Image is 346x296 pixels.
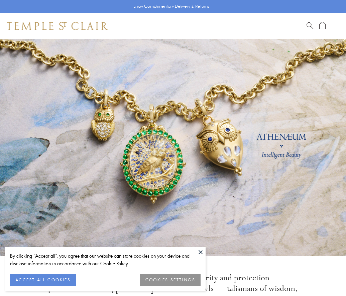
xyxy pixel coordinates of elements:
[7,22,108,30] img: Temple St. Clair
[319,22,326,30] a: Open Shopping Bag
[133,3,209,10] p: Enjoy Complimentary Delivery & Returns
[10,274,76,286] button: ACCEPT ALL COOKIES
[10,252,201,267] div: By clicking “Accept all”, you agree that our website can store cookies on your device and disclos...
[307,22,314,30] a: Search
[331,22,339,30] button: Open navigation
[140,274,201,286] button: COOKIES SETTINGS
